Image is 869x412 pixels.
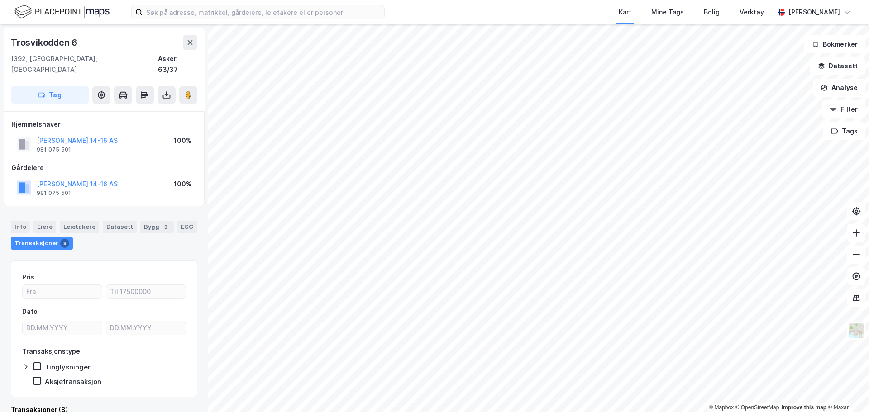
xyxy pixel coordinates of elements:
[60,221,99,233] div: Leietakere
[45,377,101,386] div: Aksjetransaksjon
[704,7,720,18] div: Bolig
[22,272,34,283] div: Pris
[11,237,73,250] div: Transaksjoner
[804,35,865,53] button: Bokmerker
[177,221,197,233] div: ESG
[143,5,384,19] input: Søk på adresse, matrikkel, gårdeiere, leietakere eller personer
[174,135,191,146] div: 100%
[60,239,69,248] div: 8
[788,7,840,18] div: [PERSON_NAME]
[813,79,865,97] button: Analyse
[37,146,71,153] div: 981 075 501
[22,346,80,357] div: Transaksjonstype
[33,221,56,233] div: Eiere
[810,57,865,75] button: Datasett
[37,189,71,197] div: 981 075 501
[23,321,102,335] input: DD.MM.YYYY
[822,100,865,118] button: Filter
[619,7,631,18] div: Kart
[11,35,79,50] div: Trosvikodden 6
[11,162,197,173] div: Gårdeiere
[740,7,764,18] div: Verktøy
[45,363,91,371] div: Tinglysninger
[782,404,826,411] a: Improve this map
[824,369,869,412] iframe: Chat Widget
[11,119,197,130] div: Hjemmelshaver
[23,285,102,298] input: Fra
[14,4,110,20] img: logo.f888ab2527a4732fd821a326f86c7f29.svg
[140,221,174,233] div: Bygg
[103,221,137,233] div: Datasett
[174,179,191,189] div: 100%
[158,53,197,75] div: Asker, 63/37
[11,221,30,233] div: Info
[106,285,186,298] input: Til 17500000
[651,7,684,18] div: Mine Tags
[735,404,779,411] a: OpenStreetMap
[709,404,734,411] a: Mapbox
[848,322,865,339] img: Z
[11,86,89,104] button: Tag
[22,306,38,317] div: Dato
[161,223,170,232] div: 3
[11,53,158,75] div: 1392, [GEOGRAPHIC_DATA], [GEOGRAPHIC_DATA]
[106,321,186,335] input: DD.MM.YYYY
[823,122,865,140] button: Tags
